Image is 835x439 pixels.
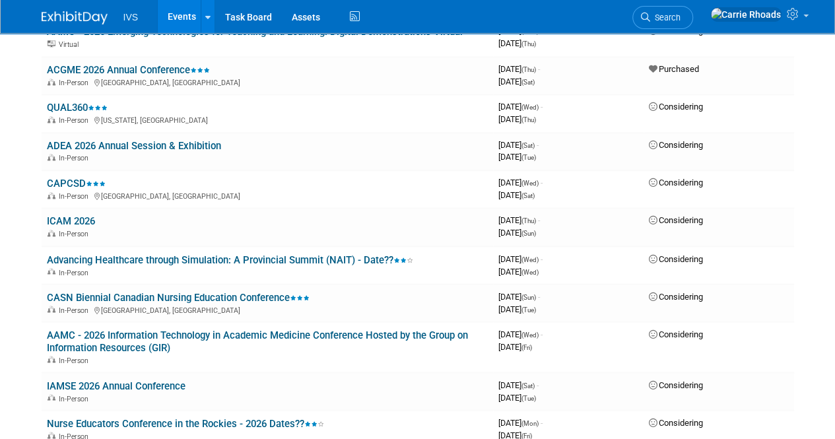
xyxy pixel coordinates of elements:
[649,291,703,301] span: Considering
[521,66,536,73] span: (Thu)
[47,253,413,265] a: Advancing Healthcare through Simulation: A Provincial Summit (NAIT) - Date??
[632,6,693,29] a: Search
[47,140,221,152] a: ADEA 2026 Annual Session & Exhibition
[649,417,703,427] span: Considering
[48,432,55,438] img: In-Person Event
[47,77,488,87] div: [GEOGRAPHIC_DATA], [GEOGRAPHIC_DATA]
[498,178,543,187] span: [DATE]
[521,180,539,187] span: (Wed)
[541,102,543,112] span: -
[649,102,703,112] span: Considering
[649,329,703,339] span: Considering
[521,142,535,149] span: (Sat)
[521,192,535,199] span: (Sat)
[710,7,782,22] img: Carrie Rhoads
[48,268,55,275] img: In-Person Event
[498,341,532,351] span: [DATE]
[537,380,539,389] span: -
[521,40,536,48] span: (Thu)
[47,304,488,314] div: [GEOGRAPHIC_DATA], [GEOGRAPHIC_DATA]
[48,40,55,47] img: Virtual Event
[47,291,310,303] a: CASN Biennial Canadian Nursing Education Conference
[59,394,92,403] span: In-Person
[521,432,532,439] span: (Fri)
[498,190,535,200] span: [DATE]
[521,230,536,237] span: (Sun)
[521,306,536,313] span: (Tue)
[498,140,539,150] span: [DATE]
[541,329,543,339] span: -
[498,291,540,301] span: [DATE]
[521,217,536,224] span: (Thu)
[538,291,540,301] span: -
[48,356,55,362] img: In-Person Event
[649,253,703,263] span: Considering
[649,215,703,225] span: Considering
[48,230,55,236] img: In-Person Event
[498,329,543,339] span: [DATE]
[521,104,539,111] span: (Wed)
[498,380,539,389] span: [DATE]
[521,343,532,351] span: (Fri)
[48,116,55,123] img: In-Person Event
[48,394,55,401] img: In-Person Event
[498,64,540,74] span: [DATE]
[521,293,536,300] span: (Sun)
[498,253,543,263] span: [DATE]
[47,114,488,125] div: [US_STATE], [GEOGRAPHIC_DATA]
[47,329,468,353] a: AAMC - 2026 Information Technology in Academic Medicine Conference Hosted by the Group on Informa...
[649,178,703,187] span: Considering
[521,116,536,123] span: (Thu)
[59,230,92,238] span: In-Person
[47,64,210,76] a: ACGME 2026 Annual Conference
[498,77,535,86] span: [DATE]
[59,268,92,277] span: In-Person
[541,178,543,187] span: -
[48,306,55,312] img: In-Person Event
[521,382,535,389] span: (Sat)
[521,419,539,426] span: (Mon)
[47,102,108,114] a: QUAL360
[498,152,536,162] span: [DATE]
[498,266,539,276] span: [DATE]
[521,268,539,275] span: (Wed)
[521,255,539,263] span: (Wed)
[59,154,92,162] span: In-Person
[498,102,543,112] span: [DATE]
[538,215,540,225] span: -
[47,178,106,189] a: CAPCSD
[538,64,540,74] span: -
[498,417,543,427] span: [DATE]
[521,154,536,161] span: (Tue)
[59,306,92,314] span: In-Person
[521,331,539,338] span: (Wed)
[59,116,92,125] span: In-Person
[48,154,55,160] img: In-Person Event
[649,380,703,389] span: Considering
[541,417,543,427] span: -
[498,228,536,238] span: [DATE]
[537,140,539,150] span: -
[521,79,535,86] span: (Sat)
[59,79,92,87] span: In-Person
[48,79,55,85] img: In-Person Event
[498,114,536,124] span: [DATE]
[47,190,488,201] div: [GEOGRAPHIC_DATA], [GEOGRAPHIC_DATA]
[47,417,324,429] a: Nurse Educators Conference in the Rockies - 2026 Dates??
[59,40,83,49] span: Virtual
[47,215,95,227] a: ICAM 2026
[498,304,536,314] span: [DATE]
[47,380,185,391] a: IAMSE 2026 Annual Conference
[541,253,543,263] span: -
[42,11,108,24] img: ExhibitDay
[649,64,699,74] span: Purchased
[123,12,139,22] span: IVS
[498,215,540,225] span: [DATE]
[498,392,536,402] span: [DATE]
[521,394,536,401] span: (Tue)
[59,192,92,201] span: In-Person
[59,356,92,364] span: In-Person
[498,38,536,48] span: [DATE]
[650,13,681,22] span: Search
[649,140,703,150] span: Considering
